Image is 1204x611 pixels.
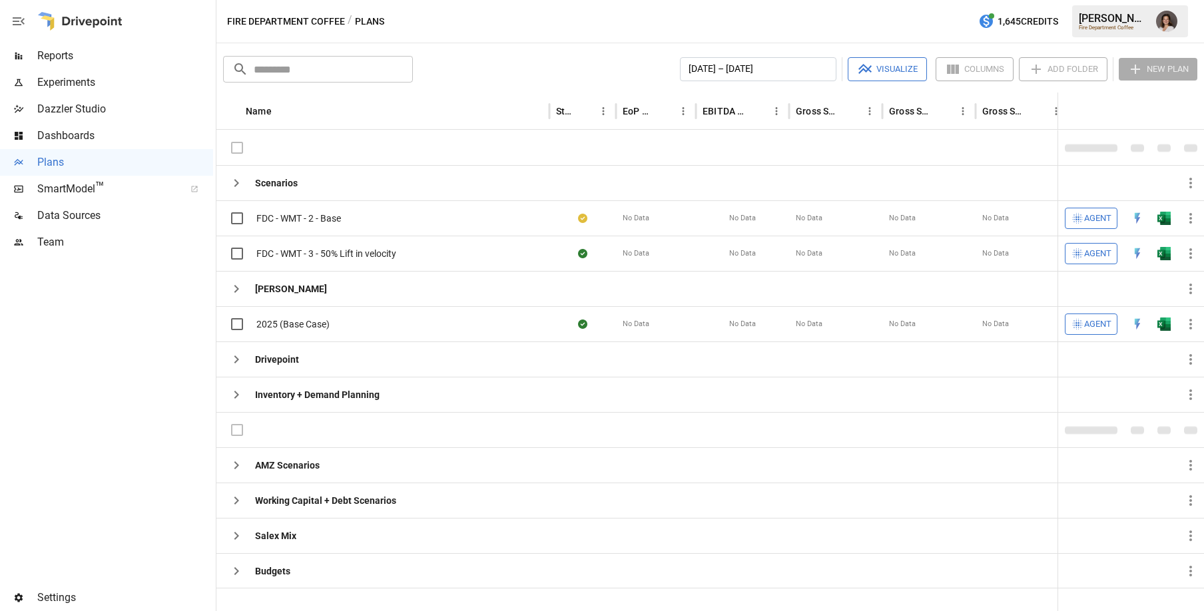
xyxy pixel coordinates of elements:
[1065,208,1117,229] button: Agent
[246,106,272,116] div: Name
[796,106,840,116] div: Gross Sales
[273,102,292,120] button: Sort
[37,181,176,197] span: SmartModel
[1131,247,1144,260] div: Open in Quick Edit
[796,213,822,224] span: No Data
[1131,212,1144,225] img: quick-edit-flash.b8aec18c.svg
[1119,58,1197,81] button: New Plan
[729,319,756,329] span: No Data
[37,590,213,606] span: Settings
[1157,317,1171,331] div: Open in Excel
[256,317,330,331] span: 2025 (Base Case)
[255,282,327,296] b: [PERSON_NAME]
[1019,57,1107,81] button: Add Folder
[889,248,916,259] span: No Data
[1079,12,1148,25] div: [PERSON_NAME]
[848,57,927,81] button: Visualize
[889,106,934,116] div: Gross Sales: DTC Online
[623,106,654,116] div: EoP Cash
[255,529,296,542] b: Salex Mix
[998,13,1058,30] span: 1,645 Credits
[37,128,213,144] span: Dashboards
[796,319,822,329] span: No Data
[842,102,860,120] button: Sort
[255,388,380,401] b: Inventory + Demand Planning
[935,102,954,120] button: Sort
[37,208,213,224] span: Data Sources
[680,57,836,81] button: [DATE] – [DATE]
[37,234,213,250] span: Team
[1131,317,1144,331] div: Open in Quick Edit
[1047,102,1065,120] button: Gross Sales: Marketplace column menu
[1156,11,1177,32] img: Franziska Ibscher
[594,102,613,120] button: Status column menu
[1065,313,1117,335] button: Agent
[1157,212,1171,225] img: excel-icon.76473adf.svg
[889,319,916,329] span: No Data
[578,212,587,225] div: Your plan has changes in Excel that are not reflected in the Drivepoint Data Warehouse, select "S...
[623,248,649,259] span: No Data
[1157,212,1171,225] div: Open in Excel
[1157,247,1171,260] div: Open in Excel
[575,102,594,120] button: Sort
[1084,246,1111,262] span: Agent
[1131,317,1144,331] img: quick-edit-flash.b8aec18c.svg
[255,353,299,366] b: Drivepoint
[655,102,674,120] button: Sort
[348,13,352,30] div: /
[982,213,1009,224] span: No Data
[623,213,649,224] span: No Data
[556,106,574,116] div: Status
[674,102,693,120] button: EoP Cash column menu
[37,48,213,64] span: Reports
[973,9,1063,34] button: 1,645Credits
[578,247,587,260] div: Sync complete
[982,319,1009,329] span: No Data
[729,248,756,259] span: No Data
[1084,317,1111,332] span: Agent
[256,212,341,225] span: FDC - WMT - 2 - Base
[1157,247,1171,260] img: excel-icon.76473adf.svg
[796,248,822,259] span: No Data
[1131,212,1144,225] div: Open in Quick Edit
[95,179,105,196] span: ™
[936,57,1014,81] button: Columns
[703,106,747,116] div: EBITDA Margin
[982,248,1009,259] span: No Data
[889,213,916,224] span: No Data
[1185,102,1204,120] button: Sort
[749,102,767,120] button: Sort
[954,102,972,120] button: Gross Sales: DTC Online column menu
[255,459,320,472] b: AMZ Scenarios
[255,176,298,190] b: Scenarios
[860,102,879,120] button: Gross Sales column menu
[256,247,396,260] span: FDC - WMT - 3 - 50% Lift in velocity
[1028,102,1047,120] button: Sort
[37,154,213,170] span: Plans
[1084,211,1111,226] span: Agent
[1131,247,1144,260] img: quick-edit-flash.b8aec18c.svg
[255,494,396,507] b: Working Capital + Debt Scenarios
[729,213,756,224] span: No Data
[37,101,213,117] span: Dazzler Studio
[37,75,213,91] span: Experiments
[623,319,649,329] span: No Data
[1079,25,1148,31] div: Fire Department Coffee
[1065,243,1117,264] button: Agent
[1148,3,1185,40] button: Franziska Ibscher
[227,13,345,30] button: Fire Department Coffee
[982,106,1027,116] div: Gross Sales: Marketplace
[1157,317,1171,331] img: excel-icon.76473adf.svg
[578,317,587,331] div: Sync complete
[767,102,786,120] button: EBITDA Margin column menu
[255,564,290,578] b: Budgets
